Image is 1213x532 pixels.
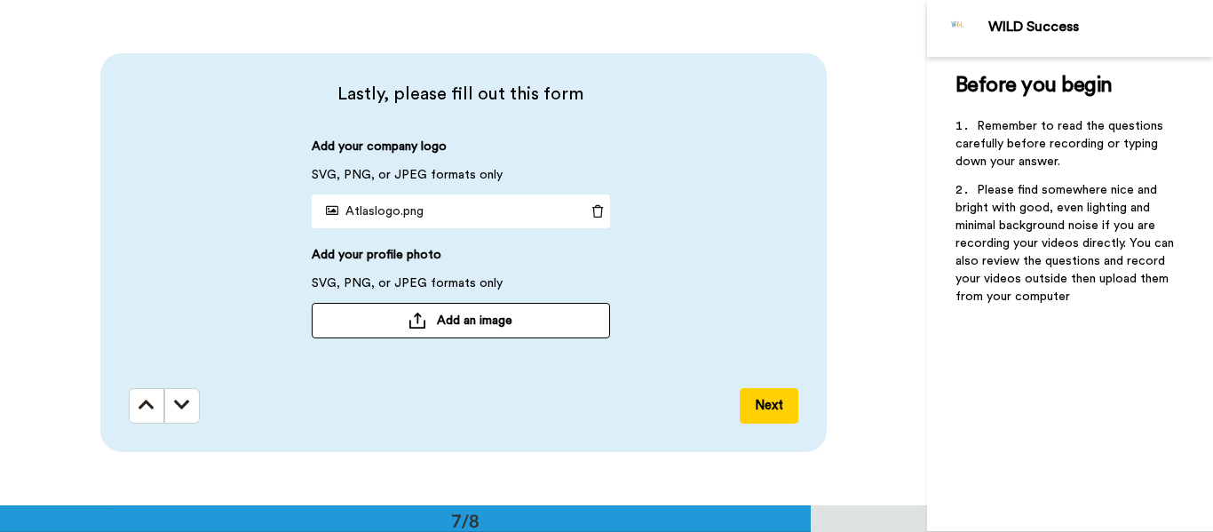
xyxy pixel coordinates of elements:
span: Please find somewhere nice and bright with good, even lighting and minimal background noise if yo... [955,184,1177,303]
img: Profile Image [937,7,979,50]
button: Add an image [312,303,610,338]
span: Add your company logo [312,138,447,166]
span: Add your profile photo [312,246,441,274]
span: Add an image [437,312,512,330]
span: Before you begin [955,75,1113,96]
span: Remember to read the questions carefully before recording or typing down your answer. [955,120,1167,168]
span: Lastly, please fill out this form [129,82,793,107]
button: Next [740,388,798,424]
span: SVG, PNG, or JPEG formats only [312,166,503,195]
span: SVG, PNG, or JPEG formats only [312,274,503,303]
div: WILD Success [988,19,1212,36]
span: Atlaslogo.png [319,205,424,218]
